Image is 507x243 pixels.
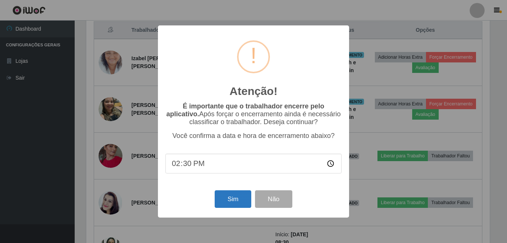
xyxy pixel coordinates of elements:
p: Você confirma a data e hora de encerramento abaixo? [165,132,342,140]
button: Sim [215,190,251,208]
button: Não [255,190,292,208]
b: É importante que o trabalhador encerre pelo aplicativo. [166,102,324,118]
h2: Atenção! [230,84,277,98]
p: Após forçar o encerramento ainda é necessário classificar o trabalhador. Deseja continuar? [165,102,342,126]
